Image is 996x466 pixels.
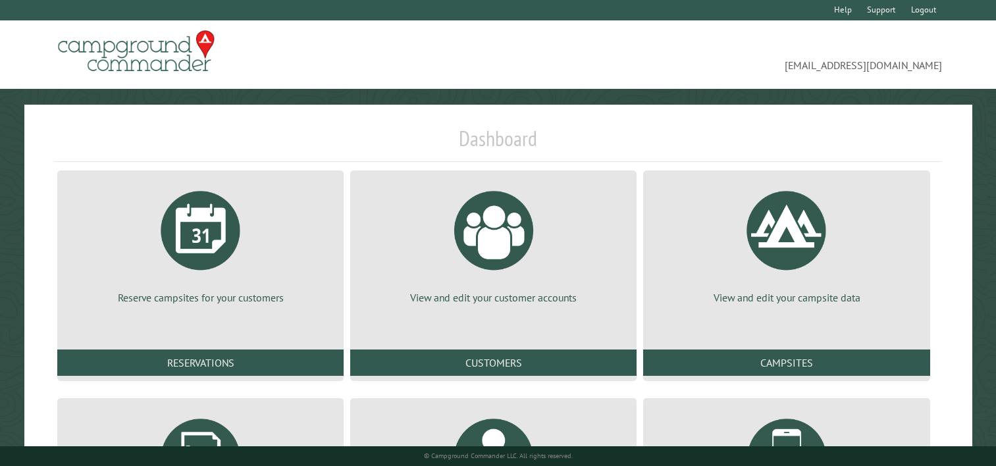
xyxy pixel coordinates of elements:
a: Reservations [57,349,344,376]
a: Customers [350,349,637,376]
p: Reserve campsites for your customers [73,290,328,305]
a: Campsites [643,349,930,376]
small: © Campground Commander LLC. All rights reserved. [424,452,573,460]
p: View and edit your campsite data [659,290,914,305]
p: View and edit your customer accounts [366,290,621,305]
img: Campground Commander [54,26,219,77]
a: View and edit your campsite data [659,181,914,305]
h1: Dashboard [54,126,942,162]
a: Reserve campsites for your customers [73,181,328,305]
a: View and edit your customer accounts [366,181,621,305]
span: [EMAIL_ADDRESS][DOMAIN_NAME] [498,36,943,73]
